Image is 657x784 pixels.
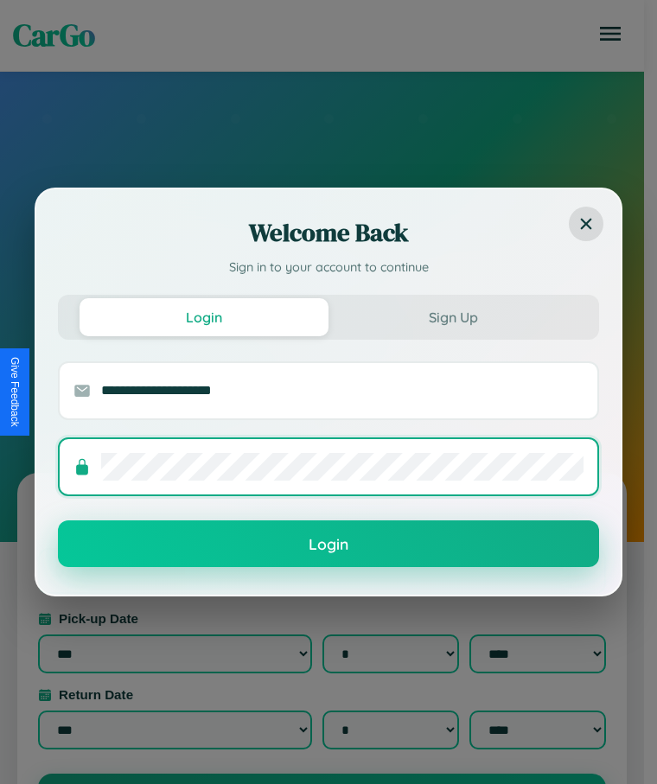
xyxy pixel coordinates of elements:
div: Give Feedback [9,357,21,427]
button: Login [80,298,328,336]
p: Sign in to your account to continue [58,258,599,277]
h2: Welcome Back [58,215,599,250]
button: Login [58,520,599,567]
button: Sign Up [328,298,577,336]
